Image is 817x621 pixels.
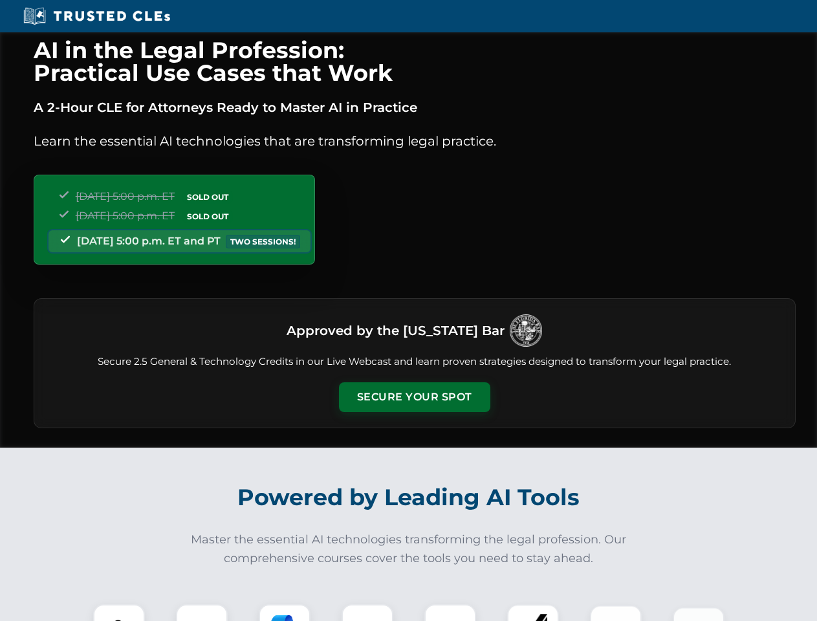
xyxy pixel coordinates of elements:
span: [DATE] 5:00 p.m. ET [76,210,175,222]
span: [DATE] 5:00 p.m. ET [76,190,175,202]
h3: Approved by the [US_STATE] Bar [287,319,505,342]
img: Trusted CLEs [19,6,174,26]
h1: AI in the Legal Profession: Practical Use Cases that Work [34,39,796,84]
p: Secure 2.5 General & Technology Credits in our Live Webcast and learn proven strategies designed ... [50,354,779,369]
p: Master the essential AI technologies transforming the legal profession. Our comprehensive courses... [182,530,635,568]
img: Logo [510,314,542,347]
span: SOLD OUT [182,190,233,204]
p: A 2-Hour CLE for Attorneys Ready to Master AI in Practice [34,97,796,118]
h2: Powered by Leading AI Tools [50,475,767,520]
span: SOLD OUT [182,210,233,223]
p: Learn the essential AI technologies that are transforming legal practice. [34,131,796,151]
button: Secure Your Spot [339,382,490,412]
